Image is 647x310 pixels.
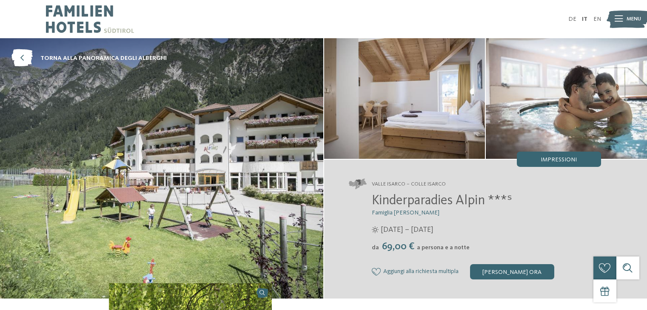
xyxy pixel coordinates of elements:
[383,268,459,275] span: Aggiungi alla richiesta multipla
[372,180,446,188] span: Valle Isarco – Colle Isarco
[417,245,470,251] span: a persona e a notte
[568,16,576,22] a: DE
[372,226,379,233] i: Orari d'apertura estate
[372,194,512,208] span: Kinderparadies Alpin ***ˢ
[324,38,485,159] img: Il family hotel a Vipiteno per veri intenditori
[486,38,647,159] img: Il family hotel a Vipiteno per veri intenditori
[11,50,167,67] a: torna alla panoramica degli alberghi
[627,15,641,23] span: Menu
[372,245,379,251] span: da
[372,210,439,216] span: Famiglia [PERSON_NAME]
[582,16,587,22] a: IT
[470,264,554,279] div: [PERSON_NAME] ora
[541,157,577,163] span: Impressioni
[40,54,167,62] span: torna alla panoramica degli alberghi
[381,225,433,235] span: [DATE] – [DATE]
[593,16,601,22] a: EN
[380,242,416,252] span: 69,00 €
